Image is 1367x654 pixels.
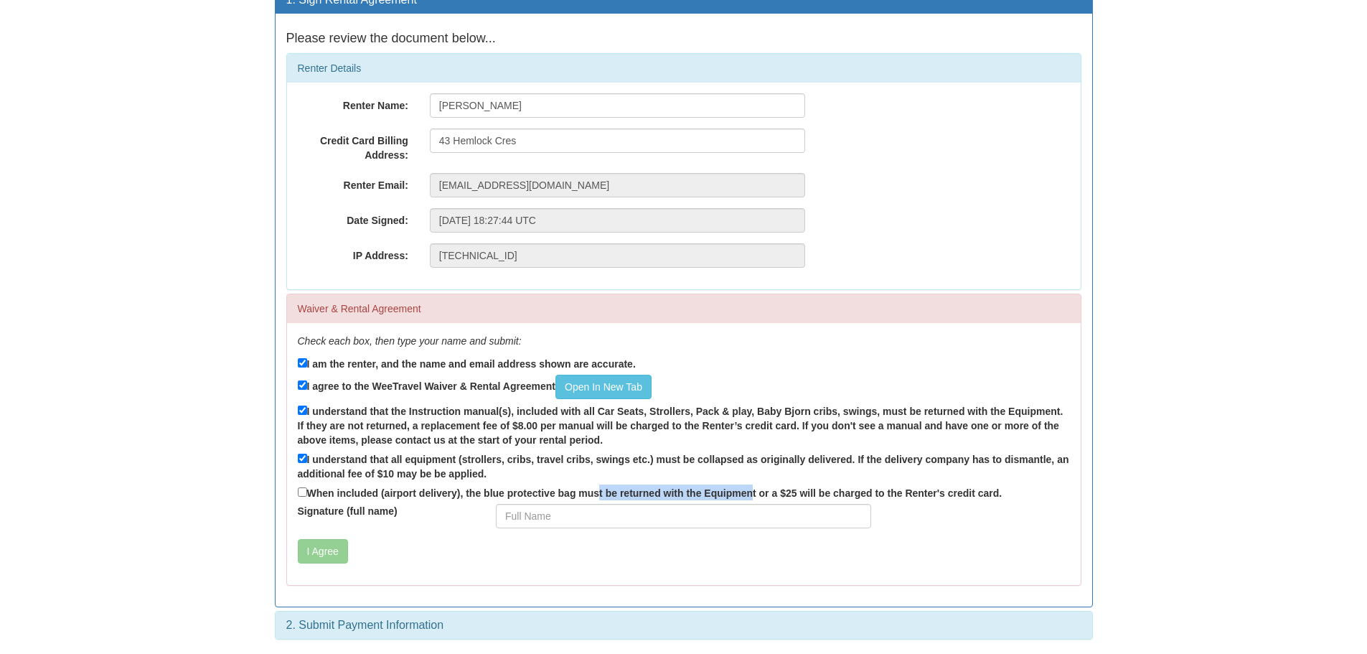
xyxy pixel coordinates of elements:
[287,173,419,192] label: Renter Email:
[298,403,1070,447] label: I understand that the Instruction manual(s), included with all Car Seats, Strollers, Pack & play,...
[298,355,636,371] label: I am the renter, and the name and email address shown are accurate.
[298,451,1070,481] label: I understand that all equipment (strollers, cribs, travel cribs, swings etc.) must be collapsed a...
[287,54,1081,83] div: Renter Details
[287,243,419,263] label: IP Address:
[298,454,307,463] input: I understand that all equipment (strollers, cribs, travel cribs, swings etc.) must be collapsed a...
[287,294,1081,323] div: Waiver & Rental Agreement
[298,539,348,564] button: I Agree
[286,32,1081,46] h4: Please review the document below...
[496,504,871,528] input: Full Name
[298,487,307,497] input: When included (airport delivery), the blue protective bag must be returned with the Equipment or ...
[286,619,1081,632] h3: 2. Submit Payment Information
[287,504,486,518] label: Signature (full name)
[298,406,307,415] input: I understand that the Instruction manual(s), included with all Car Seats, Strollers, Pack & play,...
[298,485,1002,500] label: When included (airport delivery), the blue protective bag must be returned with the Equipment or ...
[298,380,307,390] input: I agree to the WeeTravel Waiver & Rental AgreementOpen In New Tab
[298,335,522,347] em: Check each box, then type your name and submit:
[298,358,307,368] input: I am the renter, and the name and email address shown are accurate.
[555,375,652,399] a: Open In New Tab
[287,208,419,228] label: Date Signed:
[298,375,652,399] label: I agree to the WeeTravel Waiver & Rental Agreement
[287,93,419,113] label: Renter Name:
[287,129,419,162] label: Credit Card Billing Address:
